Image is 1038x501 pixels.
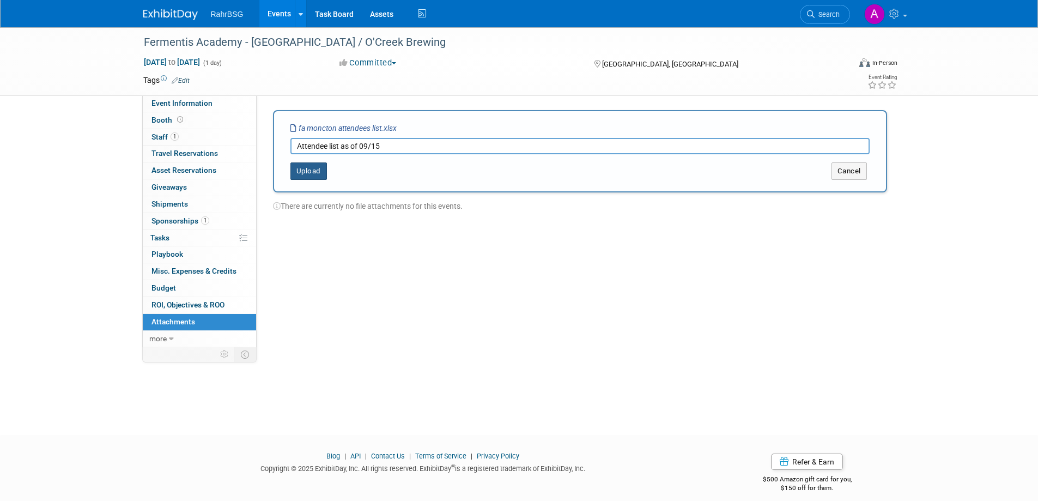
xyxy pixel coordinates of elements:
[151,250,183,258] span: Playbook
[143,331,256,347] a: more
[143,230,256,246] a: Tasks
[143,75,190,86] td: Tags
[719,484,895,493] div: $150 off for them.
[771,454,843,470] a: Refer & Earn
[143,213,256,230] a: Sponsorships1
[273,192,887,212] div: There are currently no file attachments for this events.
[336,57,400,69] button: Committed
[151,132,179,141] span: Staff
[151,283,176,292] span: Budget
[602,60,738,68] span: [GEOGRAPHIC_DATA], [GEOGRAPHIC_DATA]
[143,297,256,313] a: ROI, Objectives & ROO
[719,468,895,493] div: $500 Amazon gift card for you,
[143,162,256,179] a: Asset Reservations
[172,77,190,84] a: Edit
[350,452,361,460] a: API
[371,452,405,460] a: Contact Us
[140,33,834,52] div: Fermentis Academy - [GEOGRAPHIC_DATA] / O'Creek Brewing
[415,452,466,460] a: Terms of Service
[867,75,897,80] div: Event Rating
[815,10,840,19] span: Search
[451,463,455,469] sup: ®
[143,246,256,263] a: Playbook
[211,10,244,19] span: RahrBSG
[800,5,850,24] a: Search
[290,162,327,180] button: Upload
[143,179,256,196] a: Giveaways
[171,132,179,141] span: 1
[143,196,256,213] a: Shipments
[326,452,340,460] a: Blog
[864,4,885,25] img: Anna-Lisa Brewer
[143,129,256,146] a: Staff1
[831,162,867,180] button: Cancel
[150,233,169,242] span: Tasks
[406,452,414,460] span: |
[290,138,870,154] input: Enter description
[143,314,256,330] a: Attachments
[151,116,185,124] span: Booth
[786,57,898,73] div: Event Format
[342,452,349,460] span: |
[202,59,222,67] span: (1 day)
[290,124,397,132] i: fa moncton attendees list.xlsx
[143,95,256,112] a: Event Information
[143,461,703,474] div: Copyright © 2025 ExhibitDay, Inc. All rights reserved. ExhibitDay is a registered trademark of Ex...
[201,216,209,225] span: 1
[151,300,224,309] span: ROI, Objectives & ROO
[151,216,209,225] span: Sponsorships
[234,347,256,361] td: Toggle Event Tabs
[143,57,201,67] span: [DATE] [DATE]
[151,99,213,107] span: Event Information
[477,452,519,460] a: Privacy Policy
[143,263,256,280] a: Misc. Expenses & Credits
[151,200,188,208] span: Shipments
[859,58,870,67] img: Format-Inperson.png
[215,347,234,361] td: Personalize Event Tab Strip
[143,112,256,129] a: Booth
[151,166,216,174] span: Asset Reservations
[151,317,195,326] span: Attachments
[149,334,167,343] span: more
[151,183,187,191] span: Giveaways
[143,146,256,162] a: Travel Reservations
[175,116,185,124] span: Booth not reserved yet
[167,58,177,67] span: to
[151,267,236,275] span: Misc. Expenses & Credits
[872,59,897,67] div: In-Person
[468,452,475,460] span: |
[143,280,256,297] a: Budget
[143,9,198,20] img: ExhibitDay
[362,452,369,460] span: |
[151,149,218,158] span: Travel Reservations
